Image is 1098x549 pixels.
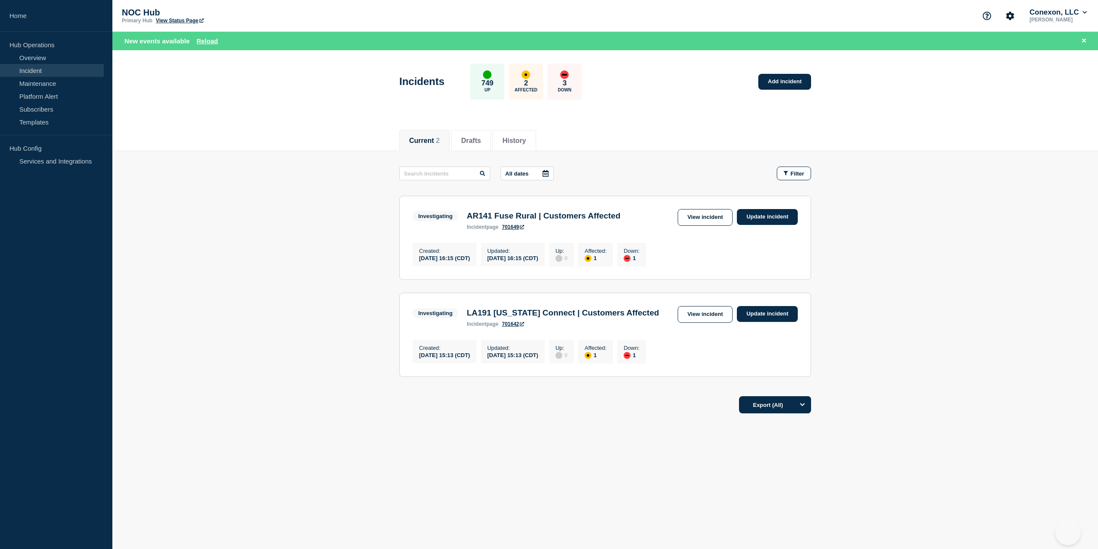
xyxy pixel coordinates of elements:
[467,211,620,221] h3: AR141 Fuse Rural | Customers Affected
[555,351,567,359] div: 0
[790,170,804,177] span: Filter
[555,255,562,262] div: disabled
[777,167,811,180] button: Filter
[419,248,470,254] p: Created :
[124,37,190,45] span: New events available
[585,352,591,359] div: affected
[585,255,591,262] div: affected
[555,345,567,351] p: Up :
[413,308,458,318] span: Investigating
[501,167,554,180] button: All dates
[196,37,218,45] button: Reload
[122,18,152,24] p: Primary Hub
[739,396,811,413] button: Export (All)
[502,137,526,145] button: History
[436,137,440,144] span: 2
[624,351,639,359] div: 1
[758,74,811,90] a: Add incident
[487,351,538,358] div: [DATE] 15:13 (CDT)
[461,137,481,145] button: Drafts
[481,79,493,88] p: 749
[522,70,530,79] div: affected
[515,88,537,92] p: Affected
[487,248,538,254] p: Updated :
[585,345,606,351] p: Affected :
[505,170,528,177] p: All dates
[419,254,470,261] div: [DATE] 16:15 (CDT)
[624,345,639,351] p: Down :
[502,224,524,230] a: 701649
[483,70,492,79] div: up
[409,137,440,145] button: Current 2
[678,209,733,226] a: View incident
[585,248,606,254] p: Affected :
[467,224,486,230] span: incident
[560,70,569,79] div: down
[487,345,538,351] p: Updated :
[585,254,606,262] div: 1
[399,76,444,88] h1: Incidents
[484,88,490,92] p: Up
[585,351,606,359] div: 1
[737,209,798,225] a: Update incident
[399,167,490,180] input: Search incidents
[563,79,567,88] p: 3
[122,8,293,18] p: NOC Hub
[1028,8,1089,17] button: Conexon, LLC
[624,248,639,254] p: Down :
[524,79,528,88] p: 2
[419,345,470,351] p: Created :
[737,306,798,322] a: Update incident
[1055,519,1081,545] iframe: Help Scout Beacon - Open
[624,254,639,262] div: 1
[156,18,203,24] a: View Status Page
[555,352,562,359] div: disabled
[467,308,659,318] h3: LA191 [US_STATE] Connect | Customers Affected
[419,351,470,358] div: [DATE] 15:13 (CDT)
[467,321,486,327] span: incident
[978,7,996,25] button: Support
[558,88,572,92] p: Down
[413,211,458,221] span: Investigating
[502,321,524,327] a: 701642
[624,352,630,359] div: down
[1028,17,1089,23] p: [PERSON_NAME]
[487,254,538,261] div: [DATE] 16:15 (CDT)
[624,255,630,262] div: down
[555,248,567,254] p: Up :
[555,254,567,262] div: 0
[467,224,498,230] p: page
[1001,7,1019,25] button: Account settings
[467,321,498,327] p: page
[678,306,733,323] a: View incident
[794,396,811,413] button: Options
